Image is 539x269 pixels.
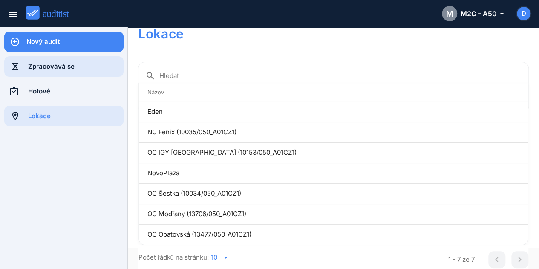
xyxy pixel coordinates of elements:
[497,9,503,19] i: arrow_drop_down_outlined
[492,83,528,101] th: : Not sorted.
[145,71,156,81] i: search
[139,101,492,122] td: Eden
[28,111,124,121] div: Lokace
[522,9,526,19] span: D
[139,83,492,101] th: Název: Not sorted. Activate to sort ascending.
[448,255,475,265] div: 1 - 7 ze 7
[26,37,124,46] div: Nový audit
[435,3,510,24] button: MM2C - A50
[139,224,492,245] td: OC Opatovská (13477/050_A01CZ1)
[26,6,77,20] img: auditist_logo_new.svg
[4,106,124,126] a: Lokace
[211,254,217,261] div: 10
[8,9,18,20] i: menu
[446,8,453,20] span: M
[516,6,531,21] button: D
[139,183,492,204] td: OC Šestka (10034/050_A01CZ1)
[139,163,492,183] td: NovoPlaza
[442,6,503,21] div: M2C - A50
[221,252,231,263] i: arrow_drop_down
[139,122,492,142] td: NC Fenix (10035/050_A01CZ1)
[138,25,372,43] h1: Lokace
[28,87,124,96] div: Hotové
[28,62,124,71] div: Zpracovává se
[139,204,492,224] td: OC Modřany (13706/050_A01CZ1)
[4,56,124,77] a: Zpracovává se
[139,142,492,163] td: OC IGY [GEOGRAPHIC_DATA] (10153/050_A01CZ1)
[4,81,124,101] a: Hotové
[159,69,522,83] input: Hledat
